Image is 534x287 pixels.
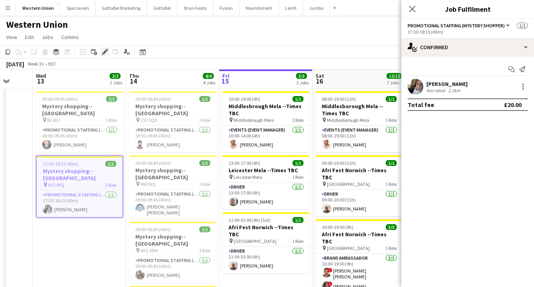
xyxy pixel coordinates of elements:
span: 08:00-19:00 (11h) [322,96,356,102]
div: 08:00-19:00 (11h)1/1Middlesborough Mela --Times TBC Middlesborough Mela1 RoleEvents (Event Manage... [316,91,403,152]
app-card-role: Promotional Staffing (Mystery Shopper)1/109:00-09:45 (45m)[PERSON_NAME] [129,126,216,152]
span: 09:00-20:00 (11h) [322,160,356,166]
div: 10:00-14:00 (4h)1/1Middlesbrough Mela --Times TBC Middlesbrough Mela1 RoleEvents (Event Manager)1... [222,91,310,152]
div: 7 Jobs [387,80,402,86]
span: 2/2 [110,73,121,79]
span: 1 Role [106,117,117,123]
span: 13 [35,77,46,86]
h3: Mystery shopping--[GEOGRAPHIC_DATA] [129,233,216,247]
app-card-role: Events (Event Manager)1/108:00-19:00 (11h)[PERSON_NAME] [316,126,403,152]
span: Fri [222,72,229,79]
div: 2 Jobs [110,80,122,86]
span: Leicester Mela [234,174,262,180]
span: M4 3AQ [140,181,156,187]
span: Jobs [42,34,53,41]
span: ! [328,268,332,273]
app-card-role: Promotional Staffing (Mystery Shopper)1/109:00-09:45 (45m)[PERSON_NAME] [36,126,123,152]
button: Nourishment [240,0,279,16]
span: 09:00-09:45 (45m) [42,96,78,102]
div: 2.1km [447,87,462,93]
app-job-card: 09:00-20:00 (11h)1/1Afri Fest Norwich --Times TBC [GEOGRAPHIC_DATA]1 RoleDriver1/109:00-20:00 (11... [316,155,403,216]
span: 1 Role [292,174,303,180]
span: Middlesbrough Mela [234,117,274,123]
app-job-card: 09:00-09:45 (45m)1/1Mystery shopping--[GEOGRAPHIC_DATA] CV1 1QX1 RolePromotional Staffing (Myster... [129,91,216,152]
span: Middlesborough Mela [327,117,369,123]
a: View [3,32,20,42]
h3: Afri Fest Norwich --Times TBC [316,231,403,245]
app-job-card: 09:00-09:45 (45m)1/1Mystery shopping--[GEOGRAPHIC_DATA] B2 4SJ1 RolePromotional Staffing (Mystery... [36,91,123,152]
span: 4/4 [203,73,214,79]
button: GottaBe! [147,0,177,16]
div: [PERSON_NAME] [426,80,468,87]
span: 1 Role [199,117,210,123]
h3: Mystery shopping--[GEOGRAPHIC_DATA] [129,167,216,181]
span: B2 4SJ [47,117,60,123]
span: Sat [316,72,324,79]
h3: Mystery shopping--[GEOGRAPHIC_DATA] [129,103,216,117]
div: Total fee [408,101,434,109]
div: 09:00-09:45 (45m)1/1Mystery shopping--[GEOGRAPHIC_DATA] WV1 3NH1 RolePromotional Staffing (Myster... [129,222,216,283]
span: Thu [129,72,139,79]
div: £20.00 [504,101,522,109]
span: 21:00-01:00 (4h) (Sat) [229,217,271,223]
a: Edit [22,32,37,42]
span: 1/1 [293,160,303,166]
span: 1/1 [199,160,210,166]
span: 09:00-09:45 (45m) [135,160,171,166]
div: 3 Jobs [296,80,309,86]
h3: Mystery shopping--[GEOGRAPHIC_DATA] [36,103,123,117]
button: Fusion [213,0,240,16]
h3: Afri Fest Norwich --Times TBC [316,167,403,181]
h3: Leicester Mela --Times TBC [222,167,310,174]
span: 1/1 [199,226,210,232]
span: 3/3 [296,73,307,79]
span: Promotional Staffing (Mystery Shopper) [408,23,505,29]
span: 12/12 [387,73,402,79]
span: 1/1 [105,161,116,167]
span: 1 Role [292,117,303,123]
span: 15 [221,77,229,86]
button: Specsavers [60,0,96,16]
span: [GEOGRAPHIC_DATA] [327,181,370,187]
div: 4 Jobs [203,80,215,86]
app-job-card: 17:30-18:15 (45m)1/1Mystery shopping--[GEOGRAPHIC_DATA] N22 6YQ1 RolePromotional Staffing (Myster... [36,155,123,218]
span: 1/1 [106,96,117,102]
span: 1 Role [385,181,397,187]
div: 17:30-18:15 (45m) [408,29,528,35]
app-card-role: Driver1/113:00-17:00 (4h)[PERSON_NAME] [222,183,310,209]
app-card-role: Events (Event Manager)1/110:00-14:00 (4h)[PERSON_NAME] [222,126,310,152]
h3: Mystery shopping--[GEOGRAPHIC_DATA] [37,168,122,182]
app-job-card: 21:00-01:00 (4h) (Sat)1/1Afri Fest Norwich --Times TBC [GEOGRAPHIC_DATA]1 RoleDriver1/121:00-01:0... [222,212,310,273]
span: 16 [314,77,324,86]
span: 13:00-17:00 (4h) [229,160,260,166]
span: 1/1 [293,217,303,223]
button: Jumbo [303,0,330,16]
span: 17:30-18:15 (45m) [43,161,78,167]
span: 1/1 [386,96,397,102]
span: 10:00-14:00 (4h) [229,96,260,102]
span: 1 Role [199,248,210,253]
h3: Middlesborough Mela --Times TBC [316,103,403,117]
h3: Middlesbrough Mela --Times TBC [222,103,310,117]
span: Edit [25,34,34,41]
span: 1/1 [293,96,303,102]
a: Comms [58,32,82,42]
span: [GEOGRAPHIC_DATA] [234,238,277,244]
button: Western Union [16,0,60,16]
span: Week 33 [26,61,45,67]
span: [GEOGRAPHIC_DATA] [327,245,370,251]
span: 14 [128,77,139,86]
h1: Western Union [6,19,68,30]
span: 1 Role [199,181,210,187]
a: Jobs [39,32,57,42]
span: 10:00-19:00 (9h) [322,224,353,230]
div: Not rated [426,87,447,93]
span: 09:00-09:45 (45m) [135,226,171,232]
span: WV1 3NH [140,248,158,253]
span: View [6,34,17,41]
span: 1/1 [199,96,210,102]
